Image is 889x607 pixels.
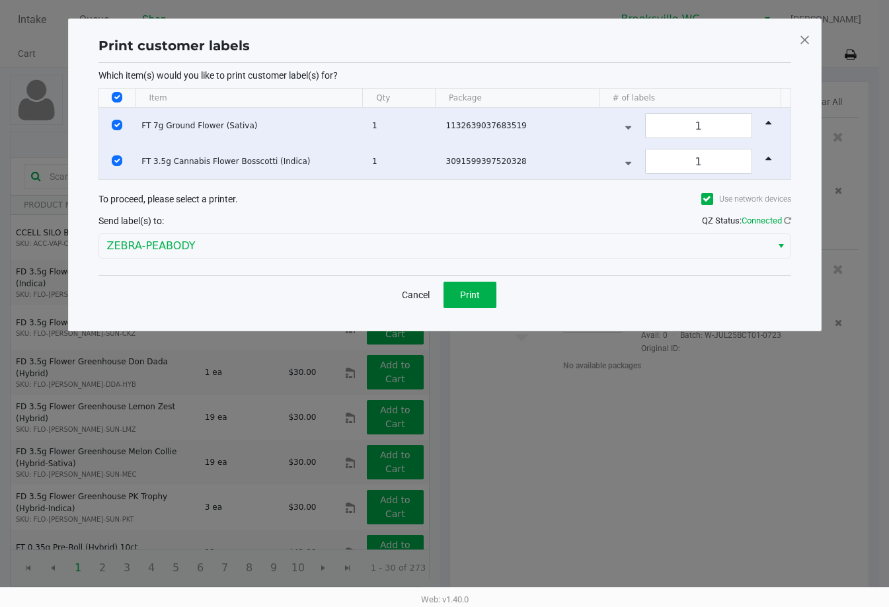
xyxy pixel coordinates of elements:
[435,89,598,108] th: Package
[440,108,606,143] td: 1132639037683519
[98,69,791,81] p: Which item(s) would you like to print customer label(s) for?
[742,216,782,225] span: Connected
[440,143,606,179] td: 3091599397520328
[99,89,791,179] div: Data table
[460,290,480,300] span: Print
[135,143,366,179] td: FT 3.5g Cannabis Flower Bosscotti (Indica)
[702,216,791,225] span: QZ Status:
[366,143,440,179] td: 1
[362,89,435,108] th: Qty
[135,89,362,108] th: Item
[393,282,438,308] button: Cancel
[701,193,791,205] label: Use network devices
[771,234,791,258] button: Select
[98,216,164,226] span: Send label(s) to:
[107,238,763,254] span: ZEBRA-PEABODY
[112,120,122,130] input: Select Row
[421,594,469,604] span: Web: v1.40.0
[366,108,440,143] td: 1
[444,282,496,308] button: Print
[98,194,238,204] span: To proceed, please select a printer.
[112,155,122,166] input: Select Row
[98,36,250,56] h1: Print customer labels
[112,92,122,102] input: Select All Rows
[135,108,366,143] td: FT 7g Ground Flower (Sativa)
[599,89,781,108] th: # of labels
